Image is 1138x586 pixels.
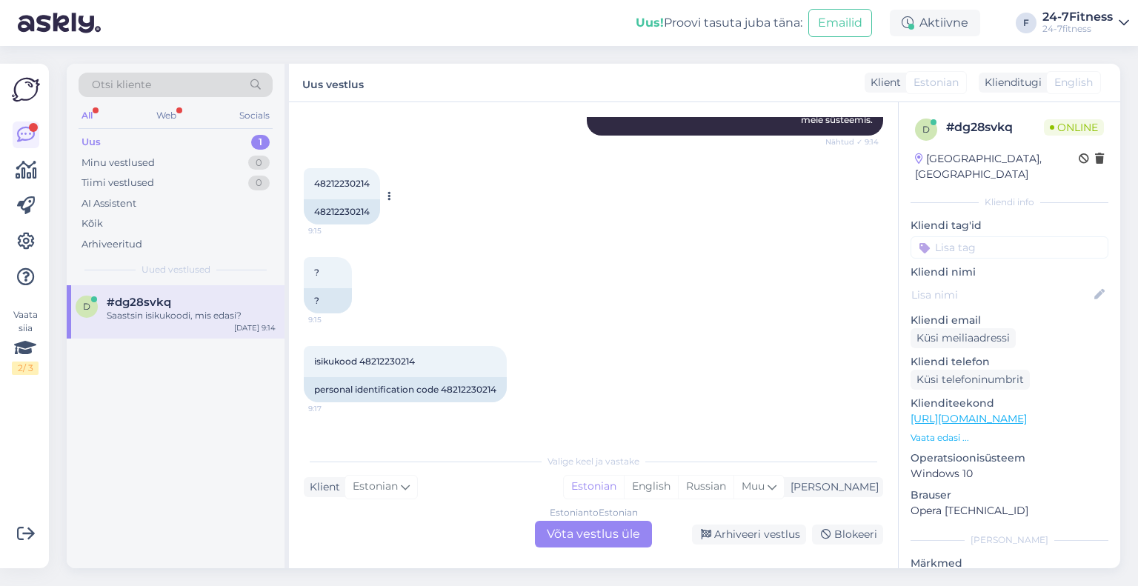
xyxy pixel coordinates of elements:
div: Estonian [564,476,624,498]
div: F [1016,13,1036,33]
div: Blokeeri [812,525,883,545]
div: 2 / 3 [12,362,39,375]
div: 48212230214 [304,199,380,224]
span: d [83,301,90,312]
p: Klienditeekond [911,396,1108,411]
div: Klienditugi [979,75,1042,90]
label: Uus vestlus [302,73,364,93]
span: 9:15 [308,225,364,236]
p: Kliendi tag'id [911,218,1108,233]
p: Windows 10 [911,466,1108,482]
div: Vaata siia [12,308,39,375]
div: Kõik [81,216,103,231]
div: Uus [81,135,101,150]
div: Proovi tasuta juba täna: [636,14,802,32]
div: Arhiveeri vestlus [692,525,806,545]
img: Askly Logo [12,76,40,104]
p: Vaata edasi ... [911,431,1108,445]
span: 9:17 [308,403,364,414]
span: 9:15 [308,314,364,325]
div: Valige keel ja vastake [304,455,883,468]
p: Kliendi nimi [911,264,1108,280]
span: Uued vestlused [142,263,210,276]
div: 0 [248,156,270,170]
span: Muu [742,479,765,493]
p: Kliendi email [911,313,1108,328]
div: ? [304,288,352,313]
div: [PERSON_NAME] [911,533,1108,547]
div: personal identification code 48212230214 [304,377,507,402]
div: Aktiivne [890,10,980,36]
a: [URL][DOMAIN_NAME] [911,412,1027,425]
p: Brauser [911,487,1108,503]
div: 0 [248,176,270,190]
span: 48212230214 [314,178,370,189]
div: Arhiveeritud [81,237,142,252]
div: Klient [304,479,340,495]
span: #dg28svkq [107,296,171,309]
span: d [922,124,930,135]
div: Klient [865,75,901,90]
div: [GEOGRAPHIC_DATA], [GEOGRAPHIC_DATA] [915,151,1079,182]
p: Operatsioonisüsteem [911,450,1108,466]
div: Tiimi vestlused [81,176,154,190]
div: Küsi meiliaadressi [911,328,1016,348]
div: 24-7fitness [1042,23,1113,35]
div: Saastsin isikukoodi, mis edasi? [107,309,276,322]
p: Märkmed [911,556,1108,571]
div: Kliendi info [911,196,1108,209]
span: Nähtud ✓ 9:14 [823,136,879,147]
a: 24-7Fitness24-7fitness [1042,11,1129,35]
div: Socials [236,106,273,125]
button: Emailid [808,9,872,37]
div: Estonian to Estonian [550,506,638,519]
div: Russian [678,476,733,498]
span: ? [314,267,319,278]
div: Web [153,106,179,125]
b: Uus! [636,16,664,30]
div: Võta vestlus üle [535,521,652,547]
div: English [624,476,678,498]
span: English [1054,75,1093,90]
div: 1 [251,135,270,150]
input: Lisa tag [911,236,1108,259]
span: Online [1044,119,1104,136]
span: Otsi kliente [92,77,151,93]
span: Estonian [353,479,398,495]
div: [PERSON_NAME] [785,479,879,495]
p: Kliendi telefon [911,354,1108,370]
input: Lisa nimi [911,287,1091,303]
div: Küsi telefoninumbrit [911,370,1030,390]
div: Minu vestlused [81,156,155,170]
div: # dg28svkq [946,119,1044,136]
div: All [79,106,96,125]
span: Estonian [914,75,959,90]
div: AI Assistent [81,196,136,211]
div: [DATE] 9:14 [234,322,276,333]
span: isikukood 48212230214 [314,356,415,367]
div: 24-7Fitness [1042,11,1113,23]
p: Opera [TECHNICAL_ID] [911,503,1108,519]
